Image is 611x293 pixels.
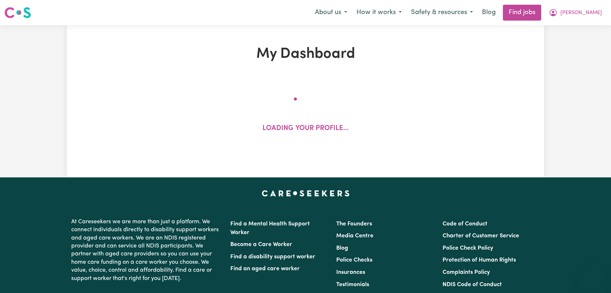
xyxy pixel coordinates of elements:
[560,9,602,17] span: [PERSON_NAME]
[230,254,315,260] a: Find a disability support worker
[71,215,222,285] p: At Careseekers we are more than just a platform. We connect individuals directly to disability su...
[443,270,490,275] a: Complaints Policy
[4,6,31,19] img: Careseekers logo
[336,245,348,251] a: Blog
[478,5,500,21] a: Blog
[443,257,516,263] a: Protection of Human Rights
[230,221,310,236] a: Find a Mental Health Support Worker
[336,233,373,239] a: Media Centre
[4,4,31,21] a: Careseekers logo
[310,5,352,20] button: About us
[336,221,372,227] a: The Founders
[406,5,478,20] button: Safety & resources
[443,282,502,288] a: NDIS Code of Conduct
[262,190,350,196] a: Careseekers home page
[544,5,607,20] button: My Account
[336,257,372,263] a: Police Checks
[503,5,541,21] a: Find jobs
[230,242,292,247] a: Become a Care Worker
[262,124,349,134] p: Loading your profile...
[352,5,406,20] button: How it works
[336,270,365,275] a: Insurances
[443,233,519,239] a: Charter of Customer Service
[582,264,605,287] iframe: Button to launch messaging window
[336,282,369,288] a: Testimonials
[443,245,493,251] a: Police Check Policy
[230,266,300,272] a: Find an aged care worker
[151,46,460,63] h1: My Dashboard
[443,221,487,227] a: Code of Conduct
